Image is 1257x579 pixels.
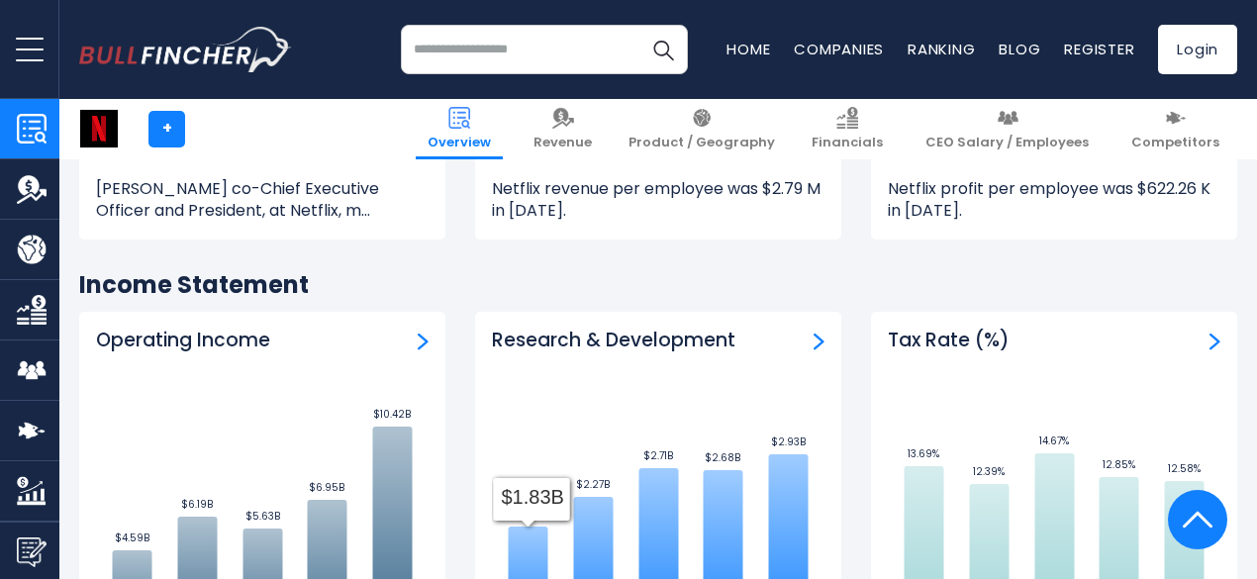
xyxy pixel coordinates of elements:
[628,135,775,151] span: Product / Geography
[1158,25,1237,74] a: Login
[79,27,292,72] img: bullfincher logo
[576,477,610,492] text: $2.27B
[1103,457,1135,472] text: 12.85%
[908,39,975,59] a: Ranking
[513,507,543,522] text: $1.83B
[888,178,1220,223] p: Netflix profit per employee was $622.26 K in [DATE].
[643,448,673,463] text: $2.71B
[999,39,1040,59] a: Blog
[1119,99,1231,159] a: Competitors
[771,434,806,449] text: $2.93B
[638,25,688,74] button: Search
[96,178,429,223] p: [PERSON_NAME] co-Chief Executive Officer and President, at Netflix, m...
[418,329,429,350] a: Operating Income
[1131,135,1219,151] span: Competitors
[148,111,185,147] a: +
[428,135,491,151] span: Overview
[533,135,592,151] span: Revenue
[617,99,787,159] a: Product / Geography
[1168,461,1201,476] text: 12.58%
[800,99,895,159] a: Financials
[925,135,1089,151] span: CEO Salary / Employees
[812,135,883,151] span: Financials
[973,464,1005,479] text: 12.39%
[1209,329,1220,350] a: Tax Rate
[814,329,824,350] a: Research & Development
[79,269,1237,300] h2: Income Statement
[80,110,118,147] img: NFLX logo
[705,450,740,465] text: $2.68B
[492,178,824,223] p: Netflix revenue per employee was $2.79 M in [DATE].
[181,497,213,512] text: $6.19B
[245,509,280,524] text: $5.63B
[914,99,1101,159] a: CEO Salary / Employees
[79,27,292,72] a: Go to homepage
[794,39,884,59] a: Companies
[96,329,270,353] h3: Operating Income
[492,329,735,353] h3: Research & Development
[373,407,411,422] text: $10.42B
[1039,434,1069,448] text: 14.67%
[309,480,344,495] text: $6.95B
[416,99,503,159] a: Overview
[908,446,939,461] text: 13.69%
[1064,39,1134,59] a: Register
[522,99,604,159] a: Revenue
[726,39,770,59] a: Home
[115,531,149,545] text: $4.59B
[888,329,1010,353] h3: Tax Rate (%)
